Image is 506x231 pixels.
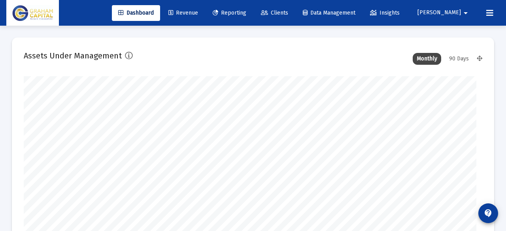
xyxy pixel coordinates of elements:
span: Reporting [213,9,246,16]
div: 90 Days [445,53,473,65]
span: Insights [370,9,400,16]
a: Clients [255,5,295,21]
a: Insights [364,5,406,21]
div: Monthly [413,53,441,65]
span: [PERSON_NAME] [417,9,461,16]
button: [PERSON_NAME] [408,5,480,21]
a: Dashboard [112,5,160,21]
a: Revenue [162,5,204,21]
a: Reporting [206,5,253,21]
span: Clients [261,9,288,16]
img: Dashboard [12,5,53,21]
mat-icon: contact_support [483,208,493,218]
mat-icon: arrow_drop_down [461,5,470,21]
a: Data Management [296,5,362,21]
span: Dashboard [118,9,154,16]
span: Data Management [303,9,355,16]
h2: Assets Under Management [24,49,122,62]
span: Revenue [168,9,198,16]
